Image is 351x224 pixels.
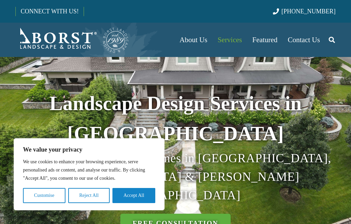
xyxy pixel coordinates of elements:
[14,138,165,210] div: We value your privacy
[325,31,339,48] a: Search
[281,8,336,15] span: [PHONE_NUMBER]
[16,3,83,20] a: CONNECT WITH US!
[247,23,282,57] a: Featured
[218,36,242,44] span: Services
[23,158,155,182] p: We use cookies to enhance your browsing experience, serve personalised ads or content, and analys...
[23,145,155,154] p: We value your privacy
[20,151,331,202] span: Expert Landscaping for Homes in [GEOGRAPHIC_DATA], [GEOGRAPHIC_DATA] & [PERSON_NAME][GEOGRAPHIC_D...
[174,23,213,57] a: About Us
[68,188,110,203] button: Reject All
[273,8,336,15] a: [PHONE_NUMBER]
[252,36,277,44] span: Featured
[49,92,302,145] strong: Landscape Design Services in [GEOGRAPHIC_DATA]
[180,36,207,44] span: About Us
[15,26,129,54] a: Borst-Logo
[283,23,325,57] a: Contact Us
[213,23,247,57] a: Services
[288,36,320,44] span: Contact Us
[23,188,65,203] button: Customise
[112,188,155,203] button: Accept All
